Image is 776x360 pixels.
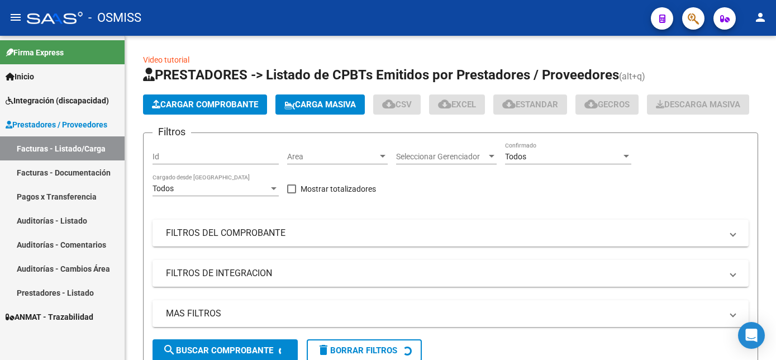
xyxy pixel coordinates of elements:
[493,94,567,115] button: Estandar
[163,345,273,356] span: Buscar Comprobante
[166,227,722,239] mat-panel-title: FILTROS DEL COMPROBANTE
[584,100,630,110] span: Gecros
[317,345,397,356] span: Borrar Filtros
[143,67,619,83] span: PRESTADORES -> Listado de CPBTs Emitidos por Prestadores / Proveedores
[275,94,365,115] button: Carga Masiva
[163,343,176,357] mat-icon: search
[153,260,749,287] mat-expansion-panel-header: FILTROS DE INTEGRACION
[429,94,485,115] button: EXCEL
[9,11,22,24] mat-icon: menu
[754,11,767,24] mat-icon: person
[373,94,421,115] button: CSV
[619,71,645,82] span: (alt+q)
[396,152,487,162] span: Seleccionar Gerenciador
[153,300,749,327] mat-expansion-panel-header: MAS FILTROS
[284,100,356,110] span: Carga Masiva
[502,100,558,110] span: Estandar
[505,152,526,161] span: Todos
[438,97,451,111] mat-icon: cloud_download
[317,343,330,357] mat-icon: delete
[153,124,191,140] h3: Filtros
[502,97,516,111] mat-icon: cloud_download
[88,6,141,30] span: - OSMISS
[143,55,189,64] a: Video tutorial
[575,94,639,115] button: Gecros
[153,184,174,193] span: Todos
[6,94,109,107] span: Integración (discapacidad)
[647,94,749,115] button: Descarga Masiva
[584,97,598,111] mat-icon: cloud_download
[6,119,107,131] span: Prestadores / Proveedores
[6,311,93,323] span: ANMAT - Trazabilidad
[301,182,376,196] span: Mostrar totalizadores
[656,100,740,110] span: Descarga Masiva
[382,97,396,111] mat-icon: cloud_download
[738,322,765,349] div: Open Intercom Messenger
[382,100,412,110] span: CSV
[166,267,722,280] mat-panel-title: FILTROS DE INTEGRACION
[153,220,749,247] mat-expansion-panel-header: FILTROS DEL COMPROBANTE
[152,100,258,110] span: Cargar Comprobante
[6,46,64,59] span: Firma Express
[166,307,722,320] mat-panel-title: MAS FILTROS
[143,94,267,115] button: Cargar Comprobante
[287,152,378,162] span: Area
[6,70,34,83] span: Inicio
[647,94,749,115] app-download-masive: Descarga masiva de comprobantes (adjuntos)
[438,100,476,110] span: EXCEL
